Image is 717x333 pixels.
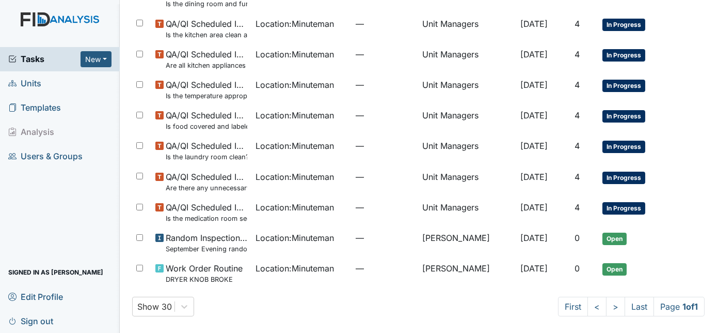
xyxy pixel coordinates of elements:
span: In Progress [602,49,645,62]
small: Is food covered and labeled appropriately? [166,122,247,131]
span: QA/QI Scheduled Inspection Is food covered and labeled appropriately? [166,109,247,131]
span: Users & Groups [8,148,83,164]
td: [PERSON_NAME] [418,258,516,289]
span: [DATE] [520,19,548,29]
strong: 1 of 1 [682,301,698,312]
span: [DATE] [520,202,548,213]
span: Location : Minuteman [256,262,334,275]
span: QA/QI Scheduled Inspection Is the medication room secure? [166,201,247,223]
span: Page [654,297,705,316]
nav: task-pagination [558,297,705,316]
span: QA/QI Scheduled Inspection Is the laundry room clean? Washer/Dryer working clean behind both? Is ... [166,140,247,162]
span: Work Order Routine DRYER KNOB BROKE [166,262,243,284]
div: Show 30 [138,300,172,313]
a: > [606,297,625,316]
td: Unit Managers [418,135,516,166]
span: Location : Minuteman [256,201,334,214]
span: — [356,18,413,30]
a: Tasks [8,53,81,65]
span: In Progress [602,110,645,123]
span: Templates [8,100,61,116]
button: New [81,51,111,67]
span: Random Inspection for Evening September Evening random [166,232,247,254]
span: — [356,140,413,152]
a: First [558,297,588,316]
span: — [356,79,413,91]
span: Location : Minuteman [256,109,334,122]
span: QA/QI Scheduled Inspection Is the temperature appropriate in the refrigerator? (Between 34° & 40°)? [166,79,247,101]
td: Unit Managers [418,197,516,228]
span: Sign out [8,313,53,329]
span: — [356,201,413,214]
span: [DATE] [520,80,548,90]
span: — [356,232,413,244]
span: [DATE] [520,49,548,59]
span: Open [602,233,627,245]
span: 4 [575,141,580,151]
small: Are there any unnecessary items in the van? [166,183,247,193]
span: [DATE] [520,263,548,274]
span: — [356,171,413,183]
span: Location : Minuteman [256,79,334,91]
td: Unit Managers [418,166,516,197]
span: Location : Minuteman [256,171,334,183]
td: Unit Managers [418,44,516,74]
a: < [587,297,607,316]
span: In Progress [602,202,645,215]
td: Unit Managers [418,105,516,135]
small: Is the temperature appropriate in the refrigerator? (Between 34° & 40°)? [166,91,247,101]
span: In Progress [602,19,645,31]
td: [PERSON_NAME] [418,228,516,258]
small: Is the kitchen area clean and in good repair? [166,30,247,40]
span: 4 [575,80,580,90]
span: 4 [575,49,580,59]
span: [DATE] [520,233,548,243]
td: Unit Managers [418,13,516,44]
span: [DATE] [520,110,548,120]
small: September Evening random [166,244,247,254]
span: Location : Minuteman [256,232,334,244]
small: Is the medication room secure? [166,214,247,223]
span: Edit Profile [8,289,63,305]
small: DRYER KNOB BROKE [166,275,243,284]
span: QA/QI Scheduled Inspection Are there any unnecessary items in the van? [166,171,247,193]
span: Units [8,75,41,92]
span: 4 [575,19,580,29]
span: Location : Minuteman [256,140,334,152]
span: — [356,109,413,122]
span: Location : Minuteman [256,48,334,60]
span: 4 [575,172,580,182]
span: 0 [575,263,580,274]
small: Is the laundry room clean? Washer/Dryer working clean behind both? Is the lint filter clean? [166,152,247,162]
span: 4 [575,110,580,120]
small: Are all kitchen appliances clean and working properly? [166,60,247,70]
span: — [356,262,413,275]
span: Location : Minuteman [256,18,334,30]
span: [DATE] [520,172,548,182]
span: In Progress [602,141,645,153]
span: QA/QI Scheduled Inspection Is the kitchen area clean and in good repair? [166,18,247,40]
span: Signed in as [PERSON_NAME] [8,264,103,280]
span: — [356,48,413,60]
span: QA/QI Scheduled Inspection Are all kitchen appliances clean and working properly? [166,48,247,70]
td: Unit Managers [418,74,516,105]
span: [DATE] [520,141,548,151]
span: 4 [575,202,580,213]
a: Last [625,297,654,316]
span: In Progress [602,172,645,184]
span: 0 [575,233,580,243]
span: Open [602,263,627,276]
span: In Progress [602,80,645,92]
